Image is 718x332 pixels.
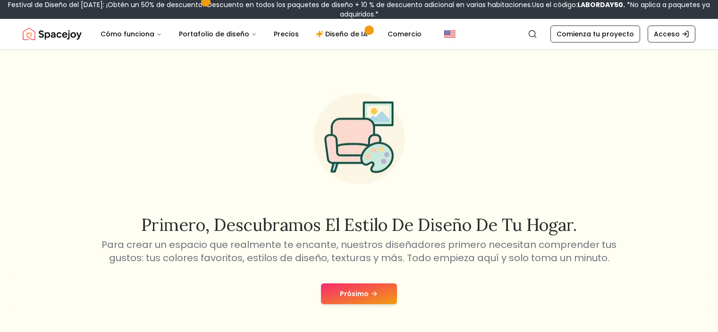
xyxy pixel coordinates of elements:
[325,29,368,39] font: Diseño de IA
[93,25,169,43] button: Cómo funciona
[274,29,299,39] font: Precios
[23,25,82,43] img: Logotipo de Spacejoy
[340,289,369,298] font: Próximo
[380,25,429,43] a: Comercio
[654,29,680,39] font: Acceso
[23,19,695,49] nav: Global
[171,25,264,43] button: Portafolio de diseño
[23,25,82,43] a: Alegría espacial
[388,29,422,39] font: Comercio
[179,29,249,39] font: Portafolio de diseño
[101,29,154,39] font: Cómo funciona
[550,26,640,43] a: Comienza tu proyecto
[141,214,577,236] font: Primero, descubramos el estilo de diseño de tu hogar.
[93,25,429,43] nav: Principal
[321,283,397,304] button: Próximo
[266,25,306,43] a: Precios
[648,26,695,43] a: Acceso
[101,238,617,264] font: Para crear un espacio que realmente te encante, nuestros diseñadores primero necesitan comprender...
[299,78,420,199] img: Ilustración del cuestionario de estilo de inicio
[557,29,634,39] font: Comienza tu proyecto
[308,25,378,43] a: Diseño de IA
[444,28,456,40] img: Estados Unidos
